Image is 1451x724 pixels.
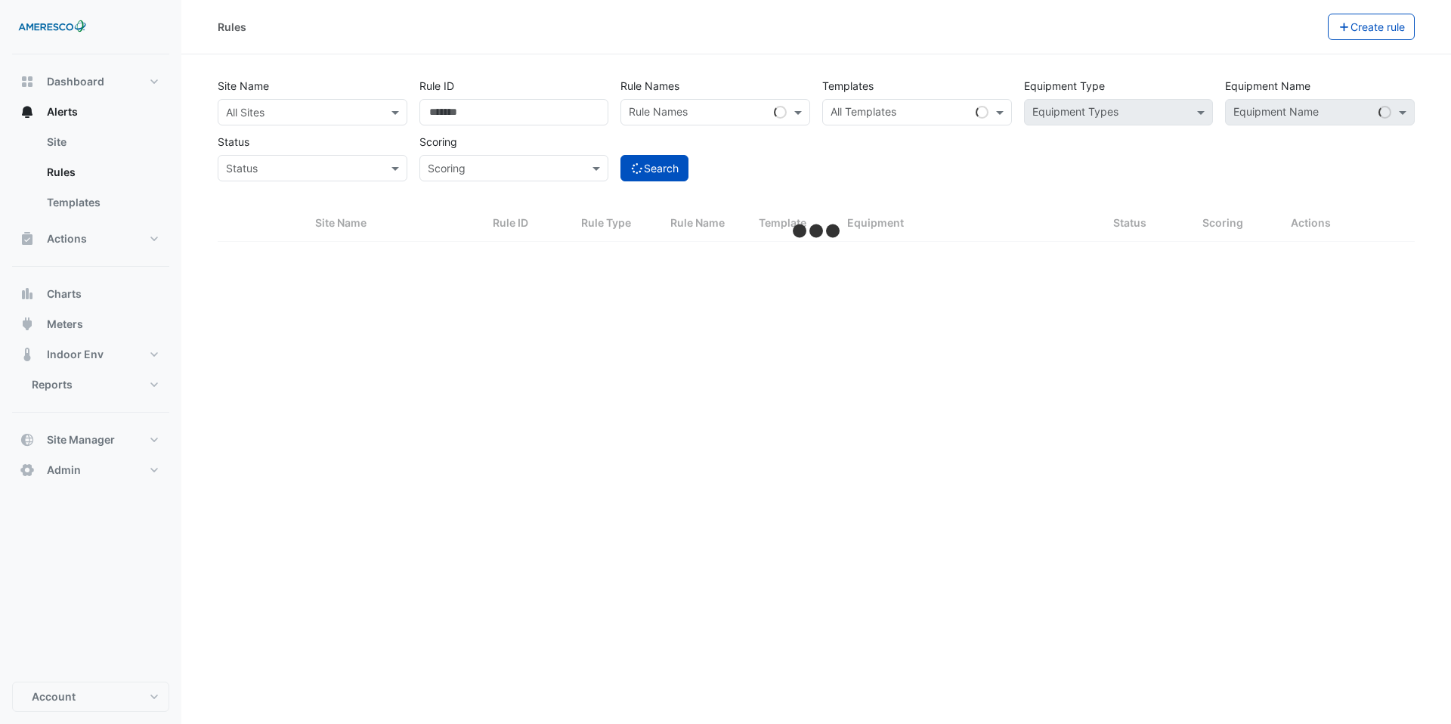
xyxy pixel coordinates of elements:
[47,463,81,478] span: Admin
[419,128,457,155] label: Scoring
[47,231,87,246] span: Actions
[35,127,169,157] a: Site
[1030,104,1118,123] div: Equipment Types
[35,187,169,218] a: Templates
[218,19,246,35] div: Rules
[1202,215,1273,232] div: Scoring
[35,157,169,187] a: Rules
[1328,14,1415,40] button: Create rule
[12,425,169,455] button: Site Manager
[12,339,169,370] button: Indoor Env
[626,104,688,123] div: Rule Names
[847,215,1095,232] div: Equipment
[12,279,169,309] button: Charts
[1113,215,1183,232] div: Status
[20,104,35,119] app-icon: Alerts
[419,73,454,99] label: Rule ID
[1291,215,1406,232] div: Actions
[670,215,741,232] div: Rule Name
[20,317,35,332] app-icon: Meters
[20,74,35,89] app-icon: Dashboard
[20,231,35,246] app-icon: Actions
[18,12,86,42] img: Company Logo
[47,347,104,362] span: Indoor Env
[32,689,76,704] span: Account
[47,74,104,89] span: Dashboard
[315,215,475,232] div: Site Name
[47,432,115,447] span: Site Manager
[12,67,169,97] button: Dashboard
[493,215,563,232] div: Rule ID
[47,286,82,302] span: Charts
[12,370,169,400] button: Reports
[620,155,688,181] button: Search
[20,286,35,302] app-icon: Charts
[20,347,35,362] app-icon: Indoor Env
[47,104,78,119] span: Alerts
[620,73,679,99] label: Rule Names
[12,127,169,224] div: Alerts
[1024,73,1105,99] label: Equipment Type
[32,377,73,392] span: Reports
[47,317,83,332] span: Meters
[12,224,169,254] button: Actions
[12,455,169,485] button: Admin
[12,97,169,127] button: Alerts
[12,682,169,712] button: Account
[218,73,269,99] label: Site Name
[1225,73,1310,99] label: Equipment Name
[581,215,651,232] div: Rule Type
[12,309,169,339] button: Meters
[20,463,35,478] app-icon: Admin
[828,104,896,123] div: All Templates
[218,128,249,155] label: Status
[1231,104,1319,123] div: Equipment Name
[822,73,874,99] label: Templates
[759,215,829,232] div: Template
[20,432,35,447] app-icon: Site Manager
